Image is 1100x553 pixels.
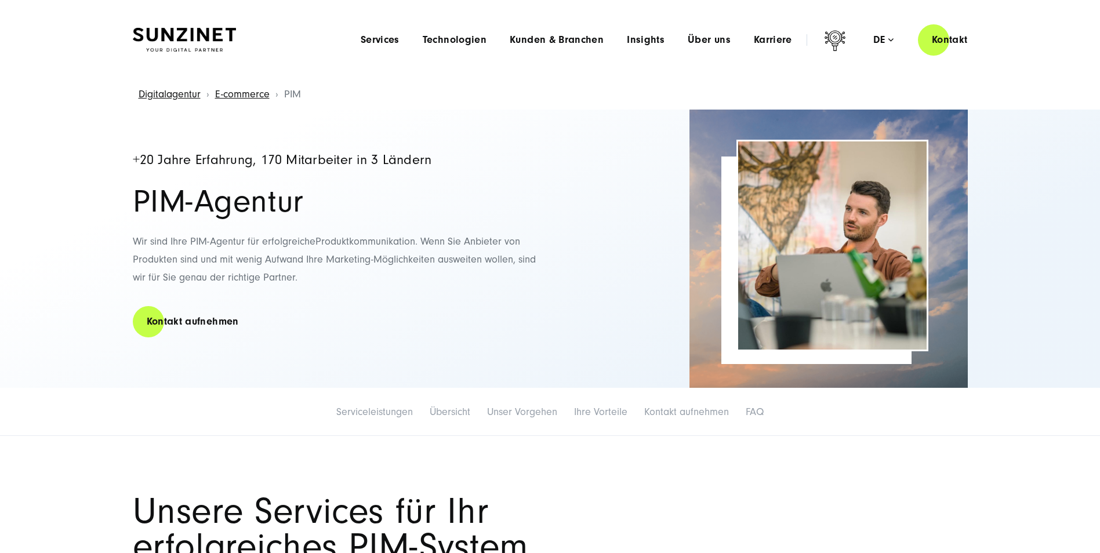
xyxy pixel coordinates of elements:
span: . Wenn Sie Anbieter von Produkten sind und mit wenig Aufwand Ihre Marketing-Möglichkeiten ausweit... [133,235,536,283]
a: Über uns [688,34,731,46]
p: Produktkommunikation [133,233,539,286]
a: Digitalagentur [139,88,201,100]
a: Technologien [423,34,487,46]
a: Kontakt [918,23,982,56]
h4: +20 Jahre Erfahrung, 170 Mitarbeiter in 3 Ländern [133,153,539,168]
a: Ihre Vorteile [574,406,627,418]
a: Karriere [754,34,792,46]
a: Kunden & Branchen [510,34,604,46]
span: PIM [284,88,301,100]
a: Kontakt aufnehmen [644,406,729,418]
a: Serviceleistungen [336,406,413,418]
img: Full-Service Digitalagentur SUNZINET - Business Applications Web & Cloud_2 [689,110,968,388]
a: FAQ [746,406,764,418]
a: Übersicht [430,406,470,418]
a: E-commerce [215,88,270,100]
a: Kontakt aufnehmen [133,305,253,338]
span: Wir sind Ihre PIM-Agentur für erfolgreiche [133,235,315,248]
a: Services [361,34,400,46]
a: Insights [627,34,665,46]
div: de [873,34,894,46]
img: Individuelle Softwareentwicklung - Mann sitzt vor seinem PC und erzählt was [738,141,927,350]
h1: PIM-Agentur [133,185,539,218]
img: SUNZINET Full Service Digital Agentur [133,28,236,52]
a: Unser Vorgehen [487,406,557,418]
